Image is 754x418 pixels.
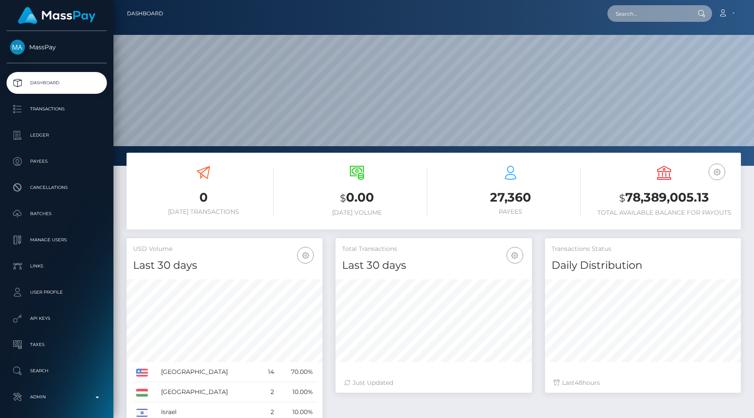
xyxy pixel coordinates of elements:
h3: 0.00 [287,189,427,207]
a: Dashboard [7,72,107,94]
p: Ledger [10,129,103,142]
a: Cancellations [7,177,107,199]
p: Taxes [10,338,103,351]
h4: Daily Distribution [552,258,734,273]
small: $ [619,192,625,204]
a: Taxes [7,334,107,356]
h5: Transactions Status [552,245,734,254]
h4: Last 30 days [342,258,525,273]
td: 14 [260,362,277,382]
p: Cancellations [10,181,103,194]
a: Links [7,255,107,277]
h3: 27,360 [440,189,581,206]
span: 48 [575,379,583,387]
td: [GEOGRAPHIC_DATA] [158,362,260,382]
td: 2 [260,382,277,402]
div: Last hours [554,378,732,387]
h6: [DATE] Volume [287,209,427,216]
a: Batches [7,203,107,225]
a: Transactions [7,98,107,120]
h4: Last 30 days [133,258,316,273]
a: Admin [7,386,107,408]
p: API Keys [10,312,103,325]
td: 70.00% [277,362,316,382]
img: IL.png [136,409,148,417]
div: Just Updated [344,378,523,387]
p: Search [10,364,103,377]
a: User Profile [7,281,107,303]
h5: USD Volume [133,245,316,254]
h5: Total Transactions [342,245,525,254]
p: Dashboard [10,76,103,89]
td: 10.00% [277,382,316,402]
td: [GEOGRAPHIC_DATA] [158,382,260,402]
a: Dashboard [127,4,163,23]
p: Transactions [10,103,103,116]
p: Links [10,260,103,273]
a: API Keys [7,308,107,329]
a: Search [7,360,107,382]
small: $ [340,192,346,204]
a: Payees [7,151,107,172]
img: MassPay Logo [18,7,96,24]
input: Search... [607,5,689,22]
a: Manage Users [7,229,107,251]
h3: 0 [133,189,274,206]
p: Manage Users [10,233,103,247]
p: Batches [10,207,103,220]
h3: 78,389,005.13 [594,189,734,207]
h6: [DATE] Transactions [133,208,274,216]
img: US.png [136,369,148,377]
img: HU.png [136,389,148,397]
p: Payees [10,155,103,168]
a: Ledger [7,124,107,146]
img: MassPay [10,40,25,55]
p: Admin [10,391,103,404]
h6: Total Available Balance for Payouts [594,209,734,216]
span: MassPay [7,43,107,51]
h6: Payees [440,208,581,216]
p: User Profile [10,286,103,299]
